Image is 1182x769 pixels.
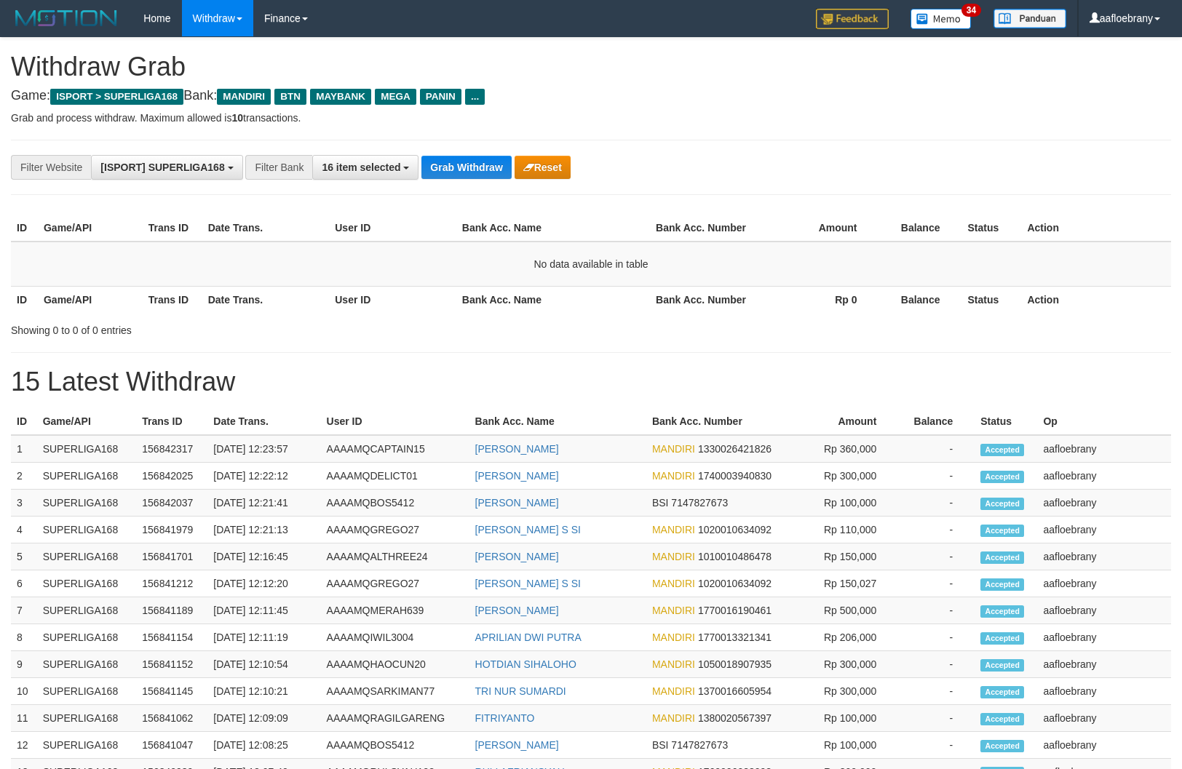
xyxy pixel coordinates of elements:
td: [DATE] 12:11:45 [207,597,320,624]
td: Rp 300,000 [786,463,899,490]
span: MANDIRI [652,605,695,616]
td: AAAAMQGREGO27 [321,517,469,543]
th: Bank Acc. Number [650,215,755,242]
td: - [898,624,975,651]
a: HOTDIAN SIHALOHO [475,658,576,670]
span: MEGA [375,89,416,105]
th: Trans ID [143,215,202,242]
th: Amount [755,215,879,242]
td: 4 [11,517,37,543]
span: MAYBANK [310,89,371,105]
th: Bank Acc. Number [646,408,786,435]
td: 3 [11,490,37,517]
td: 2 [11,463,37,490]
h4: Game: Bank: [11,89,1171,103]
th: Action [1021,215,1171,242]
span: Copy 1020010634092 to clipboard [698,524,772,535]
span: Accepted [980,551,1024,564]
a: [PERSON_NAME] S SI [475,524,581,535]
td: Rp 360,000 [786,435,899,463]
span: Copy 1770013321341 to clipboard [698,631,772,643]
td: SUPERLIGA168 [37,732,137,759]
span: BSI [652,497,669,509]
td: 156841979 [136,517,207,543]
td: 156842317 [136,435,207,463]
td: [DATE] 12:10:54 [207,651,320,678]
span: MANDIRI [652,524,695,535]
span: Accepted [980,444,1024,456]
a: [PERSON_NAME] [475,605,559,616]
a: [PERSON_NAME] [475,551,559,562]
th: Balance [879,215,962,242]
td: Rp 206,000 [786,624,899,651]
span: MANDIRI [652,443,695,455]
th: Action [1021,286,1171,313]
button: Grab Withdraw [421,156,511,179]
td: Rp 150,000 [786,543,899,570]
td: AAAAMQGREGO27 [321,570,469,597]
th: Amount [786,408,899,435]
td: 8 [11,624,37,651]
th: ID [11,286,38,313]
td: - [898,435,975,463]
td: 6 [11,570,37,597]
h1: 15 Latest Withdraw [11,367,1171,397]
th: Trans ID [143,286,202,313]
td: aafloebrany [1037,517,1171,543]
span: [ISPORT] SUPERLIGA168 [100,162,224,173]
td: SUPERLIGA168 [37,543,137,570]
th: Status [961,286,1021,313]
td: aafloebrany [1037,624,1171,651]
td: AAAAMQBOS5412 [321,490,469,517]
span: MANDIRI [652,578,695,589]
td: AAAAMQHAOCUN20 [321,651,469,678]
th: ID [11,408,37,435]
td: 11 [11,705,37,732]
td: [DATE] 12:12:20 [207,570,320,597]
span: Copy 1050018907935 to clipboard [698,658,772,670]
a: [PERSON_NAME] [475,470,559,482]
span: Copy 7147827673 to clipboard [671,497,728,509]
th: Status [961,215,1021,242]
td: Rp 100,000 [786,705,899,732]
td: - [898,517,975,543]
th: User ID [329,286,456,313]
td: AAAAMQMERAH639 [321,597,469,624]
button: [ISPORT] SUPERLIGA168 [91,155,242,180]
h1: Withdraw Grab [11,52,1171,81]
td: aafloebrany [1037,732,1171,759]
td: aafloebrany [1037,463,1171,490]
td: AAAAMQBOS5412 [321,732,469,759]
th: Op [1037,408,1171,435]
strong: 10 [231,112,243,124]
td: - [898,463,975,490]
span: MANDIRI [217,89,271,105]
td: 156841701 [136,543,207,570]
td: aafloebrany [1037,490,1171,517]
td: SUPERLIGA168 [37,651,137,678]
span: Accepted [980,498,1024,510]
td: 5 [11,543,37,570]
td: 156841062 [136,705,207,732]
span: Copy 1370016605954 to clipboard [698,685,772,697]
td: 1 [11,435,37,463]
span: Accepted [980,632,1024,645]
th: Rp 0 [755,286,879,313]
span: Copy 1330026421826 to clipboard [698,443,772,455]
td: SUPERLIGA168 [37,624,137,651]
td: SUPERLIGA168 [37,570,137,597]
td: aafloebrany [1037,651,1171,678]
span: PANIN [420,89,461,105]
a: FITRIYANTO [475,712,535,724]
td: Rp 100,000 [786,732,899,759]
span: Copy 7147827673 to clipboard [671,739,728,751]
span: BSI [652,739,669,751]
th: Bank Acc. Name [469,408,646,435]
span: Accepted [980,740,1024,752]
span: MANDIRI [652,685,695,697]
td: [DATE] 12:10:21 [207,678,320,705]
td: aafloebrany [1037,678,1171,705]
span: 34 [961,4,981,17]
td: - [898,570,975,597]
button: 16 item selected [312,155,419,180]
